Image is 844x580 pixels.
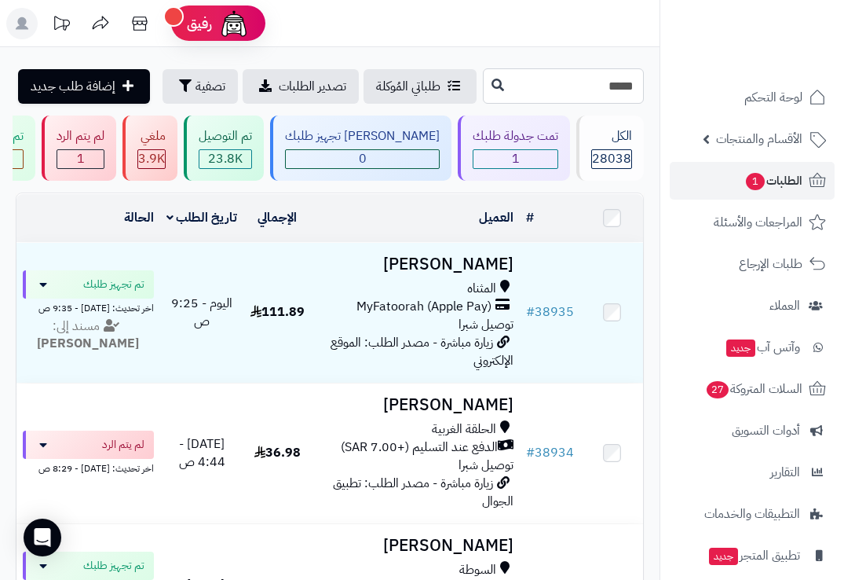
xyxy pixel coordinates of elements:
[376,77,440,96] span: طلباتي المُوكلة
[670,204,835,241] a: المراجعات والأسئلة
[739,253,802,275] span: طلبات الإرجاع
[705,378,802,400] span: السلات المتروكة
[171,294,232,331] span: اليوم - 9:25 ص
[24,519,61,556] div: Open Intercom Messenger
[57,127,104,145] div: لم يتم الرد
[473,127,558,145] div: تمت جدولة طلبك
[670,412,835,450] a: أدوات التسويق
[704,503,800,525] span: التطبيقات والخدمات
[526,303,535,321] span: #
[364,69,477,104] a: طلباتي المُوكلة
[250,303,305,321] span: 111.89
[670,287,835,325] a: العملاء
[670,453,835,491] a: التقارير
[119,116,181,181] a: ملغي 3.9K
[83,558,144,574] span: تم تجهيز طلبك
[333,474,513,511] span: زيارة مباشرة - مصدر الطلب: تطبيق الجوال
[254,443,301,462] span: 36.98
[473,150,557,168] span: 1
[726,340,755,357] span: جديد
[670,329,835,366] a: وآتس آبجديد
[138,150,165,168] span: 3.9K
[166,208,238,227] a: تاريخ الطلب
[709,548,738,565] span: جديد
[31,77,115,96] span: إضافة طلب جديد
[37,334,139,353] strong: [PERSON_NAME]
[732,420,800,442] span: أدوات التسويق
[83,277,144,292] span: تم تجهيز طلبك
[459,561,496,579] span: السوطة
[195,77,225,96] span: تصفية
[341,439,498,457] span: الدفع عند التسليم (+7.00 SAR)
[179,435,225,472] span: [DATE] - 4:44 ص
[526,443,574,462] a: #38934
[455,116,573,181] a: تمت جدولة طلبك 1
[218,8,250,39] img: ai-face.png
[102,437,144,453] span: لم يتم الرد
[725,336,800,358] span: وآتس آب
[769,295,800,317] span: العملاء
[11,318,166,354] div: مسند إلى:
[479,208,513,227] a: العميل
[317,255,513,273] h3: [PERSON_NAME]
[670,370,835,408] a: السلات المتروكة27
[670,495,835,533] a: التطبيقات والخدمات
[317,537,513,555] h3: [PERSON_NAME]
[591,127,632,145] div: الكل
[279,77,346,96] span: تصدير الطلبات
[331,333,513,370] span: زيارة مباشرة - مصدر الطلب: الموقع الإلكتروني
[716,128,802,150] span: الأقسام والمنتجات
[258,208,297,227] a: الإجمالي
[670,162,835,200] a: الطلبات1
[467,280,496,298] span: المثناه
[199,150,251,168] div: 23801
[744,170,802,192] span: الطلبات
[770,461,800,483] span: التقارير
[670,79,835,116] a: لوحة التحكم
[42,8,81,43] a: تحديثات المنصة
[526,443,535,462] span: #
[707,545,800,567] span: تطبيق المتجر
[526,303,574,321] a: #38935
[124,208,154,227] a: الحالة
[181,116,267,181] a: تم التوصيل 23.8K
[267,116,455,181] a: [PERSON_NAME] تجهيز طلبك 0
[163,69,238,104] button: تصفية
[714,211,802,233] span: المراجعات والأسئلة
[18,69,150,104] a: إضافة طلب جديد
[317,396,513,414] h3: [PERSON_NAME]
[187,14,212,33] span: رفيق
[243,69,359,104] a: تصدير الطلبات
[38,116,119,181] a: لم يتم الرد 1
[670,245,835,283] a: طلبات الإرجاع
[670,537,835,574] a: تطبيق المتجرجديد
[592,150,631,168] span: 28038
[285,127,440,145] div: [PERSON_NAME] تجهيز طلبك
[23,459,154,475] div: اخر تحديث: [DATE] - 8:29 ص
[526,208,534,227] a: #
[459,315,513,334] span: توصيل شبرا
[573,116,647,181] a: الكل28038
[137,127,166,145] div: ملغي
[286,150,439,168] span: 0
[138,150,165,168] div: 3858
[199,150,251,168] span: 23.8K
[432,420,496,439] span: الحلقة الغربية
[199,127,252,145] div: تم التوصيل
[356,298,491,316] span: MyFatoorah (Apple Pay)
[707,381,729,398] span: 27
[746,173,765,190] span: 1
[23,299,154,315] div: اخر تحديث: [DATE] - 9:35 ص
[744,86,802,108] span: لوحة التحكم
[57,150,104,168] span: 1
[459,456,513,475] span: توصيل شبرا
